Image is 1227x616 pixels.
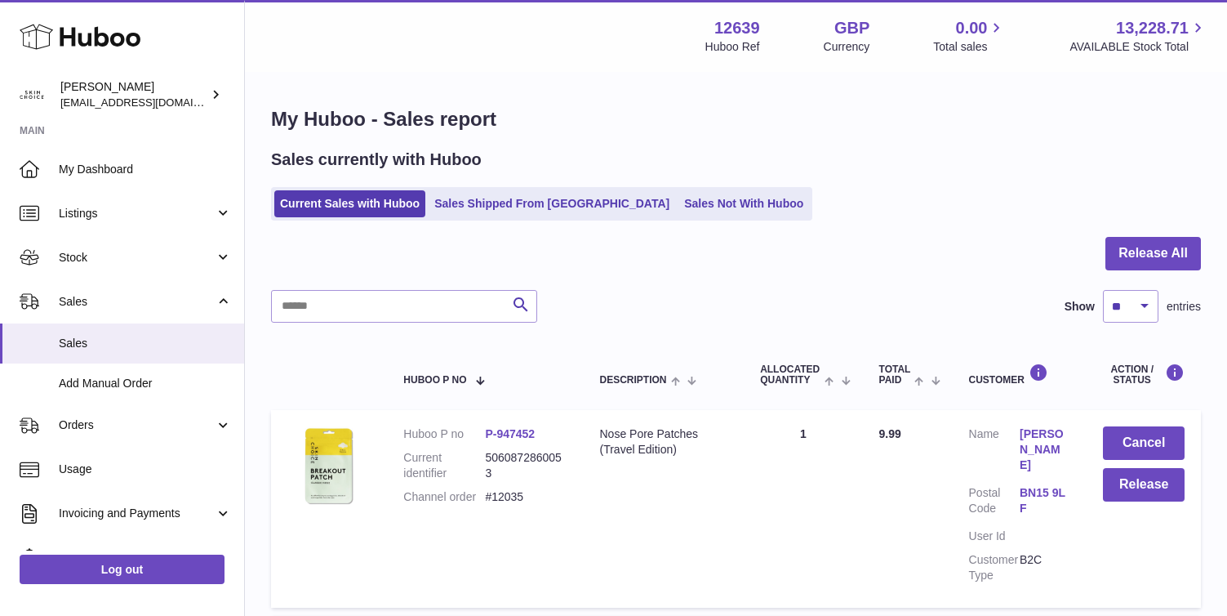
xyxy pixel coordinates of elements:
[20,83,44,107] img: admin@skinchoice.com
[969,529,1020,544] dt: User Id
[485,427,535,440] a: P-947452
[59,462,232,477] span: Usage
[1069,39,1207,55] span: AVAILABLE Stock Total
[287,426,369,508] img: 1707491060.jpg
[59,206,215,221] span: Listings
[274,190,425,217] a: Current Sales with Huboo
[59,376,232,391] span: Add Manual Order
[59,506,215,521] span: Invoicing and Payments
[20,555,225,584] a: Log out
[678,190,809,217] a: Sales Not With Huboo
[1103,426,1185,460] button: Cancel
[271,149,482,171] h2: Sales currently with Huboo
[59,294,215,310] span: Sales
[403,489,485,505] dt: Channel order
[1103,364,1185,386] div: Action / Status
[59,336,232,351] span: Sales
[1020,552,1070,583] dd: B2C
[485,489,567,505] dd: #12035
[1167,299,1201,315] span: entries
[1020,485,1070,516] a: BN15 9LF
[824,39,870,55] div: Currency
[59,550,232,565] span: Cases
[1103,468,1185,502] button: Release
[403,426,485,442] dt: Huboo P no
[271,106,1201,132] h1: My Huboo - Sales report
[834,17,869,39] strong: GBP
[485,450,567,481] dd: 5060872860053
[933,39,1006,55] span: Total sales
[59,162,232,177] span: My Dashboard
[403,375,466,386] span: Huboo P no
[933,17,1006,55] a: 0.00 Total sales
[59,250,215,266] span: Stock
[1020,426,1070,473] a: [PERSON_NAME]
[59,417,215,433] span: Orders
[956,17,988,39] span: 0.00
[969,485,1020,520] dt: Postal Code
[760,364,820,386] span: ALLOCATED Quantity
[1105,237,1201,270] button: Release All
[1116,17,1189,39] span: 13,228.71
[1065,299,1095,315] label: Show
[600,375,667,386] span: Description
[705,39,760,55] div: Huboo Ref
[744,410,862,607] td: 1
[969,552,1020,583] dt: Customer Type
[60,96,240,109] span: [EMAIL_ADDRESS][DOMAIN_NAME]
[600,426,728,458] div: Nose Pore Patches (Travel Edition)
[429,190,675,217] a: Sales Shipped From [GEOGRAPHIC_DATA]
[879,427,901,440] span: 9.99
[879,364,911,386] span: Total paid
[969,426,1020,477] dt: Name
[60,79,207,110] div: [PERSON_NAME]
[714,17,760,39] strong: 12639
[1069,17,1207,55] a: 13,228.71 AVAILABLE Stock Total
[969,364,1071,386] div: Customer
[403,450,485,481] dt: Current identifier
